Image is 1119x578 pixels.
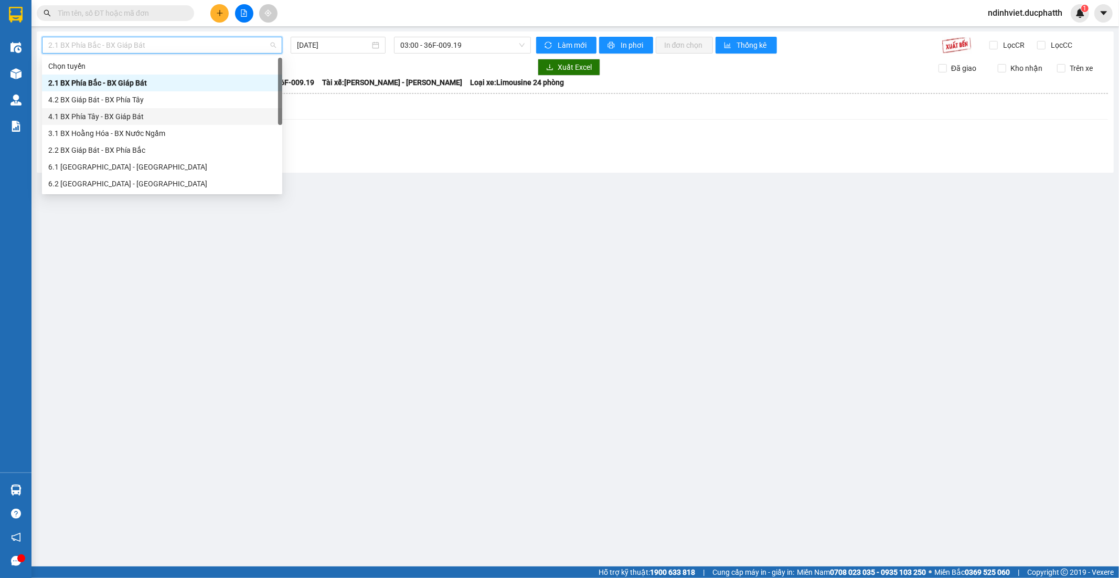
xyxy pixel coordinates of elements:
[1006,62,1047,74] span: Kho nhận
[240,9,248,17] span: file-add
[216,9,223,17] span: plus
[1018,566,1019,578] span: |
[42,142,282,159] div: 2.2 BX Giáp Bát - BX Phía Bắc
[48,144,276,156] div: 2.2 BX Giáp Bát - BX Phía Bắc
[703,566,705,578] span: |
[545,41,553,50] span: sync
[10,485,22,496] img: warehouse-icon
[48,37,276,53] span: 2.1 BX Phía Bắc - BX Giáp Bát
[11,532,21,542] span: notification
[942,37,972,54] img: 9k=
[1047,39,1074,51] span: Lọc CC
[322,77,462,88] span: Tài xế: [PERSON_NAME] - [PERSON_NAME]
[400,37,524,53] span: 03:00 - 36F-009.19
[979,6,1071,19] span: ndinhviet.ducphatth
[608,41,616,50] span: printer
[44,9,51,17] span: search
[42,159,282,175] div: 6.1 Thanh Hóa - Hà Nội
[470,77,564,88] span: Loại xe: Limousine 24 phòng
[42,125,282,142] div: 3.1 BX Hoằng Hóa - BX Nước Ngầm
[42,58,282,75] div: Chọn tuyến
[621,39,645,51] span: In phơi
[999,39,1027,51] span: Lọc CR
[929,570,932,574] span: ⚪️
[1075,8,1085,18] img: icon-new-feature
[256,77,314,88] span: Số xe: 36F-009.19
[42,75,282,91] div: 2.1 BX Phía Bắc - BX Giáp Bát
[58,7,182,19] input: Tìm tên, số ĐT hoặc mã đơn
[737,39,769,51] span: Thống kê
[42,108,282,125] div: 4.1 BX Phía Tây - BX Giáp Bát
[724,41,733,50] span: bar-chart
[797,566,926,578] span: Miền Nam
[48,178,276,190] div: 6.2 [GEOGRAPHIC_DATA] - [GEOGRAPHIC_DATA]
[48,128,276,139] div: 3.1 BX Hoằng Hóa - BX Nước Ngầm
[536,37,596,54] button: syncLàm mới
[716,37,777,54] button: bar-chartThống kê
[10,68,22,79] img: warehouse-icon
[965,568,1010,576] strong: 0369 525 060
[259,4,278,23] button: aim
[264,9,272,17] span: aim
[235,4,253,23] button: file-add
[11,509,21,519] span: question-circle
[599,37,653,54] button: printerIn phơi
[48,111,276,122] div: 4.1 BX Phía Tây - BX Giáp Bát
[210,4,229,23] button: plus
[48,77,276,89] div: 2.1 BX Phía Bắc - BX Giáp Bát
[1081,5,1089,12] sup: 1
[656,37,713,54] button: In đơn chọn
[11,556,21,566] span: message
[1083,5,1086,12] span: 1
[9,7,23,23] img: logo-vxr
[1065,62,1097,74] span: Trên xe
[48,60,276,72] div: Chọn tuyến
[934,566,1010,578] span: Miền Bắc
[1099,8,1109,18] span: caret-down
[650,568,695,576] strong: 1900 633 818
[297,39,370,51] input: 15/09/2025
[1061,569,1068,576] span: copyright
[1094,4,1113,23] button: caret-down
[48,161,276,173] div: 6.1 [GEOGRAPHIC_DATA] - [GEOGRAPHIC_DATA]
[538,59,600,76] button: downloadXuất Excel
[42,91,282,108] div: 4.2 BX Giáp Bát - BX Phía Tây
[558,39,588,51] span: Làm mới
[830,568,926,576] strong: 0708 023 035 - 0935 103 250
[10,42,22,53] img: warehouse-icon
[10,94,22,106] img: warehouse-icon
[10,121,22,132] img: solution-icon
[947,62,981,74] span: Đã giao
[599,566,695,578] span: Hỗ trợ kỹ thuật:
[48,94,276,106] div: 4.2 BX Giáp Bát - BX Phía Tây
[42,175,282,192] div: 6.2 Hà Nội - Thanh Hóa
[712,566,794,578] span: Cung cấp máy in - giấy in:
